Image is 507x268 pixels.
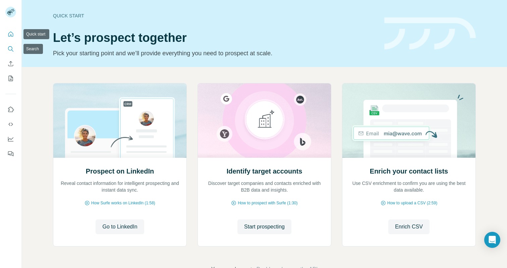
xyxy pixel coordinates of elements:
[5,28,16,40] button: Quick start
[395,223,423,231] span: Enrich CSV
[102,223,137,231] span: Go to LinkedIn
[342,83,476,158] img: Enrich your contact lists
[384,17,476,50] img: banner
[205,180,324,193] p: Discover target companies and contacts enriched with B2B data and insights.
[5,58,16,70] button: Enrich CSV
[198,83,331,158] img: Identify target accounts
[60,180,180,193] p: Reveal contact information for intelligent prospecting and instant data sync.
[5,118,16,130] button: Use Surfe API
[5,148,16,160] button: Feedback
[53,83,187,158] img: Prospect on LinkedIn
[96,219,144,234] button: Go to LinkedIn
[227,166,302,176] h2: Identify target accounts
[370,166,448,176] h2: Enrich your contact lists
[5,43,16,55] button: Search
[388,219,430,234] button: Enrich CSV
[237,219,291,234] button: Start prospecting
[244,223,285,231] span: Start prospecting
[53,31,376,45] h1: Let’s prospect together
[387,200,437,206] span: How to upload a CSV (2:59)
[349,180,469,193] p: Use CSV enrichment to confirm you are using the best data available.
[86,166,154,176] h2: Prospect on LinkedIn
[5,72,16,84] button: My lists
[91,200,155,206] span: How Surfe works on LinkedIn (1:58)
[238,200,297,206] span: How to prospect with Surfe (1:30)
[484,232,500,248] div: Open Intercom Messenger
[53,12,376,19] div: Quick start
[53,49,376,58] p: Pick your starting point and we’ll provide everything you need to prospect at scale.
[5,104,16,116] button: Use Surfe on LinkedIn
[5,133,16,145] button: Dashboard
